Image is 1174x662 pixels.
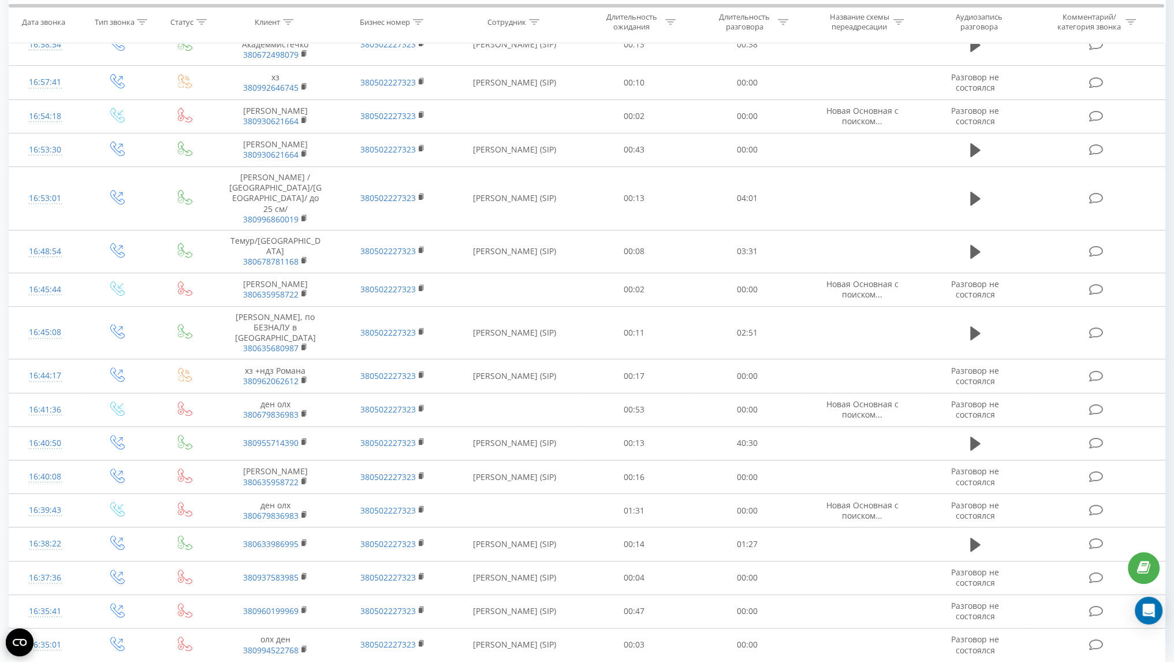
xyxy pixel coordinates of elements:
a: 380955714390 [243,437,299,448]
td: [PERSON_NAME] (SIP) [452,527,578,561]
a: 380502227323 [360,370,416,381]
a: 380937583985 [243,572,299,583]
td: [PERSON_NAME] (SIP) [452,628,578,661]
td: 00:00 [691,359,803,393]
td: 00:00 [691,628,803,661]
span: Разговор не состоялся [951,567,999,588]
a: 380635958722 [243,289,299,300]
div: Дата звонка [22,17,65,27]
td: 00:00 [691,273,803,306]
div: 16:44:17 [21,365,70,387]
td: 00:13 [578,167,691,230]
td: 01:31 [578,494,691,527]
a: 380502227323 [360,572,416,583]
td: 03:31 [691,230,803,273]
a: 380962062612 [243,375,299,386]
span: Разговор не состоялся [951,466,999,487]
div: 16:38:22 [21,533,70,555]
td: [PERSON_NAME], Академмистечко [217,23,334,66]
div: 16:40:08 [21,466,70,488]
td: [PERSON_NAME], по БЕЗНАЛУ в [GEOGRAPHIC_DATA] [217,306,334,359]
div: 16:39:43 [21,499,70,522]
a: 380502227323 [360,284,416,295]
div: 16:54:18 [21,105,70,128]
div: Длительность разговора [713,12,775,32]
td: 00:00 [691,133,803,166]
td: 00:11 [578,306,691,359]
a: 380960199969 [243,605,299,616]
span: Разговор не состоялся [951,365,999,386]
td: [PERSON_NAME] [217,460,334,494]
td: 00:04 [578,561,691,594]
td: 00:03 [578,628,691,661]
a: 380635958722 [243,477,299,488]
td: [PERSON_NAME] [217,99,334,133]
div: 16:35:01 [21,634,70,656]
div: 16:41:36 [21,399,70,421]
div: Сотрудник [487,17,526,27]
div: 16:53:01 [21,187,70,210]
td: хз [217,66,334,99]
div: 16:45:08 [21,321,70,344]
td: 00:47 [578,594,691,628]
a: 380502227323 [360,77,416,88]
span: Новая Основная с поиском... [826,500,899,521]
td: 00:02 [578,273,691,306]
td: [PERSON_NAME] (SIP) [452,23,578,66]
a: 380679836983 [243,510,299,521]
td: 00:43 [578,133,691,166]
td: [PERSON_NAME] (SIP) [452,359,578,393]
td: 00:00 [691,66,803,99]
div: Клиент [255,17,280,27]
td: [PERSON_NAME] (SIP) [452,230,578,273]
td: 00:53 [578,393,691,426]
div: 16:37:36 [21,567,70,589]
td: 00:13 [578,23,691,66]
span: Разговор не состоялся [951,105,999,127]
a: 380502227323 [360,471,416,482]
a: 380672498079 [243,49,299,60]
a: 380502227323 [360,505,416,516]
td: [PERSON_NAME] [217,133,334,166]
span: Новая Основная с поиском... [826,105,899,127]
td: 00:00 [691,494,803,527]
td: [PERSON_NAME] (SIP) [452,594,578,628]
td: 04:01 [691,167,803,230]
td: [PERSON_NAME] (SIP) [452,167,578,230]
a: 380679836983 [243,409,299,420]
td: 00:00 [691,460,803,494]
td: 00:08 [578,230,691,273]
td: 00:16 [578,460,691,494]
div: Комментарий/категория звонка [1055,12,1123,32]
td: 00:14 [578,527,691,561]
a: 380502227323 [360,246,416,256]
td: олх ден [217,628,334,661]
a: 380502227323 [360,110,416,121]
span: Разговор не состоялся [951,634,999,655]
td: [PERSON_NAME] (SIP) [452,561,578,594]
td: ден олх [217,393,334,426]
td: 00:00 [691,594,803,628]
div: Длительность ожидания [601,12,662,32]
div: 16:53:30 [21,139,70,161]
span: Новая Основная с поиском... [826,399,899,420]
td: 00:02 [578,99,691,133]
a: 380678781168 [243,256,299,267]
a: 380996860019 [243,214,299,225]
a: 380994522768 [243,645,299,656]
td: [PERSON_NAME] [217,273,334,306]
td: [PERSON_NAME] (SIP) [452,66,578,99]
a: 380502227323 [360,605,416,616]
span: Новая Основная с поиском... [826,278,899,300]
td: 02:51 [691,306,803,359]
a: 380930621664 [243,116,299,127]
a: 380930621664 [243,149,299,160]
td: 00:00 [691,99,803,133]
span: Разговор не состоялся [951,72,999,93]
td: [PERSON_NAME] / [GEOGRAPHIC_DATA]/[GEOGRAPHIC_DATA]/ до 25 см/ [217,167,334,230]
div: Тип звонка [94,17,134,27]
div: Аудиозапись разговора [941,12,1016,32]
td: [PERSON_NAME] (SIP) [452,426,578,460]
td: 40:30 [691,426,803,460]
td: [PERSON_NAME] (SIP) [452,460,578,494]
